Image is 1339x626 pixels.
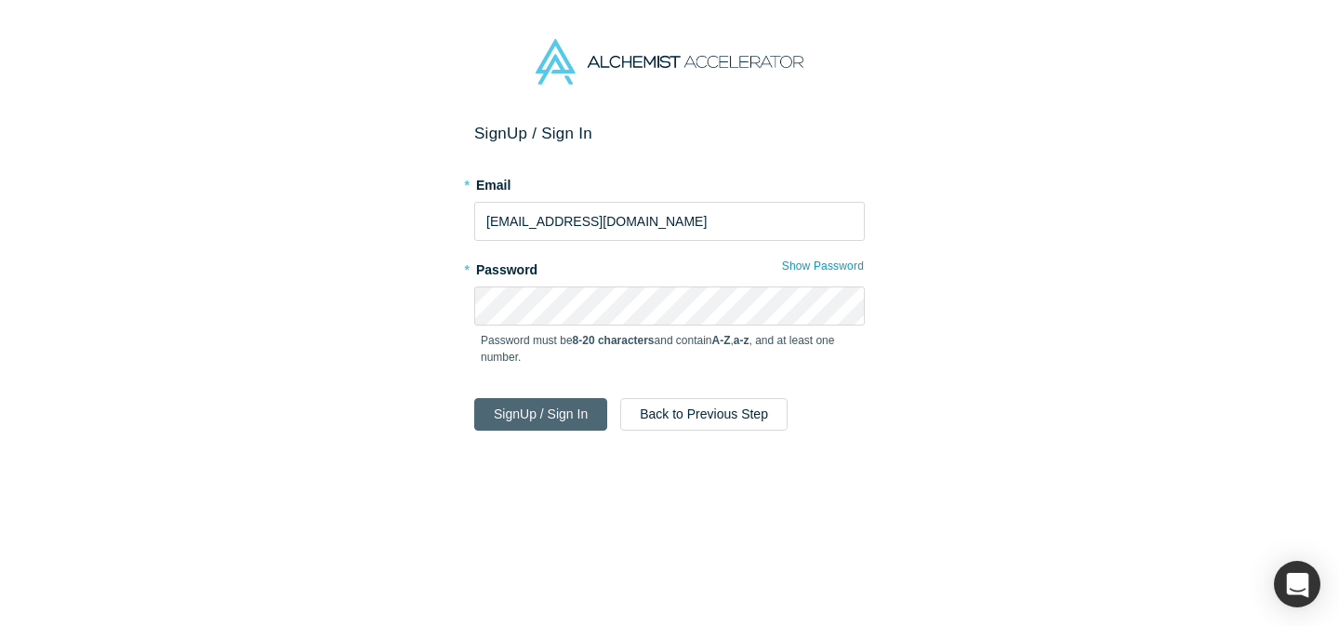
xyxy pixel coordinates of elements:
h2: Sign Up / Sign In [474,124,865,143]
label: Email [474,169,865,195]
button: Show Password [781,254,865,278]
button: SignUp / Sign In [474,398,607,431]
img: Alchemist Accelerator Logo [536,39,803,85]
label: Password [474,254,865,280]
p: Password must be and contain , , and at least one number. [481,332,858,366]
button: Back to Previous Step [620,398,788,431]
strong: 8-20 characters [573,334,655,347]
strong: A-Z [712,334,731,347]
strong: a-z [734,334,749,347]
